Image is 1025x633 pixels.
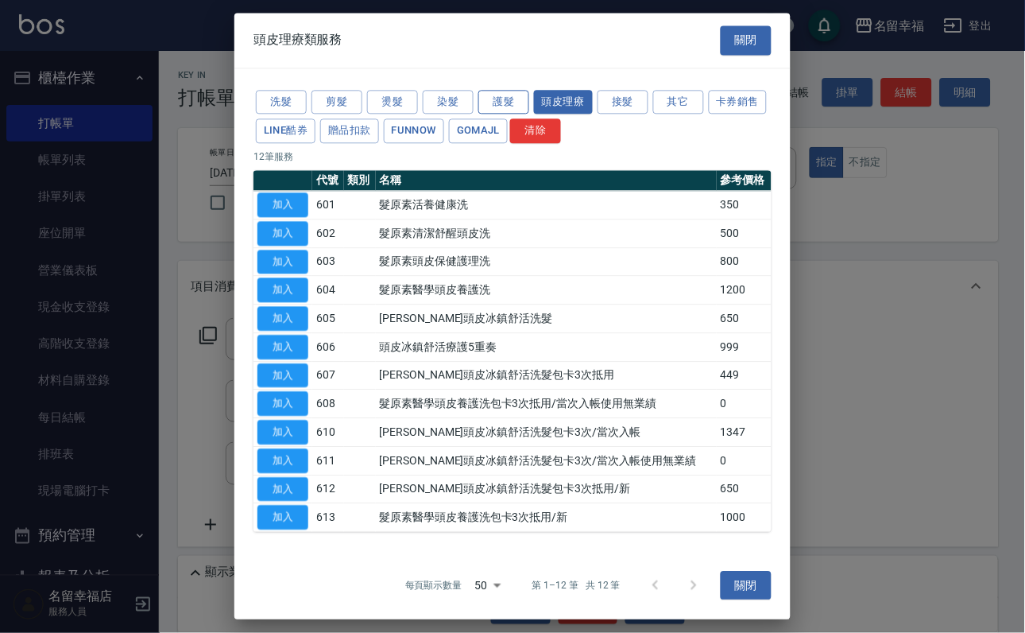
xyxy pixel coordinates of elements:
[717,475,772,503] td: 650
[312,390,344,418] td: 608
[367,90,418,115] button: 燙髮
[717,247,772,276] td: 800
[256,90,307,115] button: 洗髮
[532,579,621,593] p: 第 1–12 筆 共 12 筆
[717,191,772,219] td: 350
[653,90,704,115] button: 其它
[717,390,772,418] td: 0
[709,90,768,115] button: 卡券銷售
[449,119,508,144] button: GOMAJL
[312,191,344,219] td: 601
[257,363,308,388] button: 加入
[312,219,344,248] td: 602
[312,361,344,390] td: 607
[257,192,308,217] button: 加入
[376,219,717,248] td: 髮原素清潔舒醒頭皮洗
[376,191,717,219] td: 髮原素活養健康洗
[312,418,344,447] td: 610
[717,418,772,447] td: 1347
[257,449,308,473] button: 加入
[257,250,308,274] button: 加入
[376,276,717,305] td: 髮原素醫學頭皮養護洗
[376,418,717,447] td: [PERSON_NAME]頭皮冰鎮舒活洗髮包卡3次/當次入帳
[312,503,344,532] td: 613
[717,333,772,362] td: 999
[257,306,308,331] button: 加入
[253,33,342,49] span: 頭皮理療類服務
[257,278,308,303] button: 加入
[320,119,379,144] button: 贈品扣款
[311,90,362,115] button: 剪髮
[257,221,308,246] button: 加入
[344,170,376,191] th: 類別
[312,170,344,191] th: 代號
[717,447,772,476] td: 0
[423,90,474,115] button: 染髮
[469,564,507,607] div: 50
[376,361,717,390] td: [PERSON_NAME]頭皮冰鎮舒活洗髮包卡3次抵用
[717,361,772,390] td: 449
[312,305,344,333] td: 605
[717,305,772,333] td: 650
[257,392,308,417] button: 加入
[384,119,444,144] button: FUNNOW
[253,150,772,164] p: 12 筆服務
[257,506,308,530] button: 加入
[376,390,717,418] td: 髮原素醫學頭皮養護洗包卡3次抵用/當次入帳使用無業績
[312,447,344,476] td: 611
[376,170,717,191] th: 名稱
[598,90,648,115] button: 接髮
[312,247,344,276] td: 603
[717,170,772,191] th: 參考價格
[717,503,772,532] td: 1000
[256,119,315,144] button: LINE酷券
[717,276,772,305] td: 1200
[376,305,717,333] td: [PERSON_NAME]頭皮冰鎮舒活洗髮
[510,119,561,144] button: 清除
[376,333,717,362] td: 頭皮冰鎮舒活療護5重奏
[312,333,344,362] td: 606
[717,219,772,248] td: 500
[312,276,344,305] td: 604
[257,420,308,445] button: 加入
[376,475,717,503] td: [PERSON_NAME]頭皮冰鎮舒活洗髮包卡3次抵用/新
[257,335,308,359] button: 加入
[405,579,462,593] p: 每頁顯示數量
[534,90,593,115] button: 頭皮理療
[376,247,717,276] td: 髮原素頭皮保健護理洗
[312,475,344,503] td: 612
[721,25,772,55] button: 關閉
[257,477,308,502] button: 加入
[376,447,717,476] td: [PERSON_NAME]頭皮冰鎮舒活洗髮包卡3次/當次入帳使用無業績
[721,571,772,600] button: 關閉
[376,503,717,532] td: 髮原素醫學頭皮養護洗包卡3次抵用/新
[478,90,529,115] button: 護髮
